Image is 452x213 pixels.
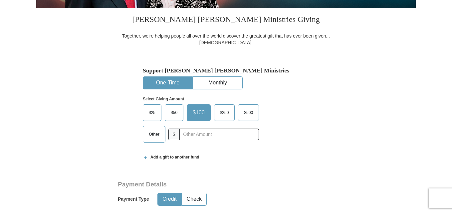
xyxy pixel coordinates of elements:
[118,33,334,46] div: Together, we're helping people all over the world discover the greatest gift that has ever been g...
[143,67,309,74] h5: Support [PERSON_NAME] [PERSON_NAME] Ministries
[118,8,334,33] h3: [PERSON_NAME] [PERSON_NAME] Ministries Giving
[148,155,199,160] span: Add a gift to another fund
[217,108,232,118] span: $250
[145,129,163,139] span: Other
[189,108,208,118] span: $100
[145,108,159,118] span: $25
[179,129,259,140] input: Other Amount
[182,193,206,205] button: Check
[158,193,181,205] button: Credit
[143,77,192,89] button: One-Time
[193,77,242,89] button: Monthly
[118,196,149,202] h5: Payment Type
[168,129,180,140] span: $
[241,108,256,118] span: $500
[143,97,184,101] strong: Select Giving Amount
[118,181,288,188] h3: Payment Details
[167,108,181,118] span: $50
